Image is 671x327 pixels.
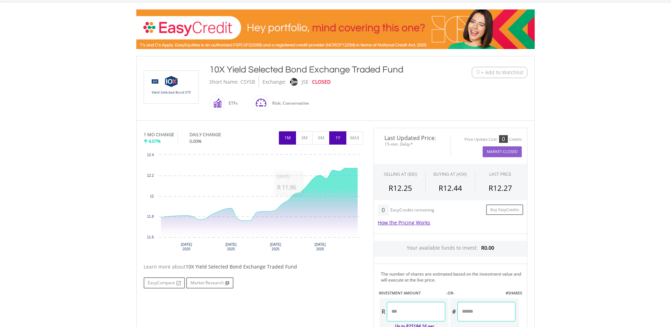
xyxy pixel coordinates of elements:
[380,302,387,321] div: R
[144,151,363,256] svg: Interactive chart
[379,141,445,147] span: 15-min. Delay*
[262,76,286,88] div: Exchange:
[374,241,527,257] div: Your available funds to invest:
[144,277,185,288] a: EasyCompare
[481,69,524,76] span: + Add to Watchlist
[446,290,455,296] label: -OR-
[28,41,63,46] div: Domain Overview
[149,138,161,144] span: 4.07%
[483,146,522,157] button: Market Closed
[186,277,233,288] a: Market Research
[145,71,197,103] img: TFSA.CSYSB.png
[147,235,154,239] text: 11.6
[384,171,417,177] div: SELLING AT (BID)
[225,95,238,112] div: ETFs
[279,131,296,145] button: 1M
[433,171,467,177] span: BUYING AT (ASK)
[312,131,330,145] button: 6M
[381,271,524,283] div: The number of shares are estimated based on the investment value and will execute at the live price.
[20,41,26,46] img: tab_domain_overview_orange.svg
[186,263,297,270] span: 10X Yield Selected Bond Exchange Traded Fund
[481,244,494,251] span: R0.00
[147,174,154,178] text: 12.2
[296,131,313,145] button: 3M
[18,18,77,24] div: Domain: [DOMAIN_NAME]
[378,204,389,216] div: 0
[290,78,298,86] img: jse.png
[476,70,481,75] img: Watchlist
[379,290,421,296] label: INVESTMENT AMOUNT
[144,151,363,256] div: Chart. Highcharts interactive chart.
[378,219,430,226] a: How the Pricing Works
[189,131,244,138] div: DAILY CHANGE
[464,137,498,142] div: Price Update Cost:
[439,183,462,193] span: R12.44
[302,76,309,88] div: JSE
[147,215,154,218] text: 11.8
[450,302,457,321] div: #
[147,153,154,157] text: 12.4
[269,95,309,112] div: Risk: Conservative
[489,171,511,177] div: LAST PRICE
[11,11,17,17] img: logo_orange.svg
[20,11,34,17] div: v 4.0.25
[144,263,363,270] div: Learn more about
[486,204,523,215] a: Buy EasyCredits
[189,138,202,144] span: 0.00%
[240,76,255,88] div: CSYSB
[71,41,76,46] img: tab_keywords_by_traffic_grey.svg
[379,135,445,141] span: Last Updated Price:
[499,135,508,143] div: 0
[11,18,17,24] img: website_grey.svg
[489,183,512,193] span: R12.27
[181,243,192,251] text: [DATE] 2025
[509,137,522,142] div: Credits
[312,76,331,88] div: CLOSED
[389,183,412,193] span: R12.25
[329,131,346,145] button: 1Y
[506,290,522,296] label: #SHARES
[315,243,326,251] text: [DATE] 2025
[144,131,174,138] div: 1 MO CHANGE
[225,243,237,251] text: [DATE] 2025
[136,9,535,49] img: EasyCredit Promotion Banner
[209,63,429,76] div: 10X Yield Selected Bond Exchange Traded Fund
[78,41,115,46] div: Keywords by Traffic
[150,194,154,198] text: 12
[346,131,363,145] button: MAX
[270,243,281,251] text: [DATE] 2025
[209,76,239,88] div: Short Name:
[472,67,527,78] button: Watchlist + Add to Watchlist
[390,208,434,214] div: EasyCredits remaining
